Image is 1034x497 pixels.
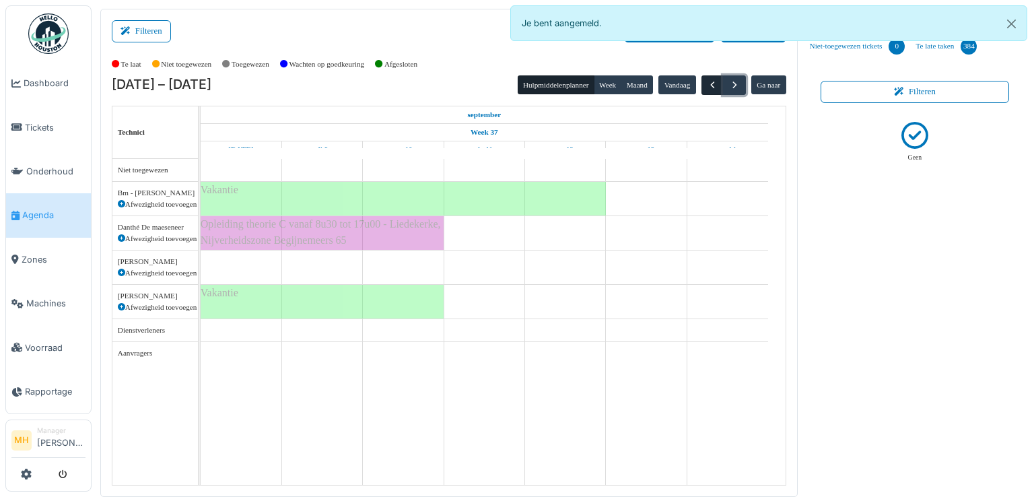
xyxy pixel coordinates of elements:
span: Technici [118,128,145,136]
label: Toegewezen [232,59,269,70]
img: Badge_color-CXgf-gQk.svg [28,13,69,54]
div: Afwezigheid toevoegen [118,302,193,313]
span: Rapportage [25,385,85,398]
button: Volgende [723,75,745,95]
a: Onderhoud [6,150,91,193]
a: 11 september 2025 [473,141,496,158]
h2: [DATE] – [DATE] [112,77,211,93]
a: Agenda [6,193,91,237]
a: Zones [6,238,91,281]
div: [PERSON_NAME] [118,290,193,302]
div: Aanvragers [118,347,193,359]
a: Niet-toegewezen tickets [804,28,911,65]
button: Maand [621,75,653,94]
label: Afgesloten [384,59,417,70]
a: 14 september 2025 [716,141,740,158]
span: Agenda [22,209,85,222]
button: Vandaag [658,75,695,94]
a: Tickets [6,105,91,149]
button: Ga naar [751,75,786,94]
a: Dashboard [6,61,91,105]
span: Voorraad [25,341,85,354]
div: Afwezigheid toevoegen [118,267,193,279]
button: Filteren [112,20,171,42]
button: Week [594,75,622,94]
div: Danthé De maeseneer [118,222,193,233]
span: Dashboard [24,77,85,90]
span: Vakantie [201,184,238,195]
label: Niet toegewezen [161,59,211,70]
a: Week 37 [467,124,502,141]
a: 9 september 2025 [313,141,332,158]
p: Geen [908,153,922,163]
li: MH [11,430,32,451]
a: 10 september 2025 [390,141,416,158]
a: MH Manager[PERSON_NAME] [11,426,85,458]
div: Je bent aangemeld. [510,5,1027,41]
div: Manager [37,426,85,436]
label: Te laat [121,59,141,70]
span: Vakantie [201,287,238,298]
div: Afwezigheid toevoegen [118,199,193,210]
button: Vorige [701,75,724,95]
a: 8 september 2025 [464,106,504,123]
div: Afwezigheid toevoegen [118,233,193,244]
a: Te late taken [910,28,982,65]
button: Close [996,6,1027,42]
label: Wachten op goedkeuring [289,59,365,70]
div: Niet toegewezen [118,164,193,176]
li: [PERSON_NAME] [37,426,85,455]
button: Hulpmiddelenplanner [518,75,594,94]
div: Bm - [PERSON_NAME] [118,187,193,199]
span: Machines [26,297,85,310]
span: Onderhoud [26,165,85,178]
a: Rapportage [6,370,91,413]
div: Dienstverleners [118,325,193,336]
a: 12 september 2025 [554,141,577,158]
a: 13 september 2025 [635,141,658,158]
div: 0 [889,38,905,55]
a: 8 september 2025 [225,141,257,158]
a: Voorraad [6,325,91,369]
div: 384 [961,38,977,55]
button: Filteren [821,81,1010,103]
div: [PERSON_NAME] [118,256,193,267]
span: Zones [22,253,85,266]
span: Tickets [25,121,85,134]
a: Machines [6,281,91,325]
span: Opleiding theorie C vanaf 8u30 tot 17u00 - Liedekerke, Nijverheidszone Begijnemeers 65 [201,218,441,246]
